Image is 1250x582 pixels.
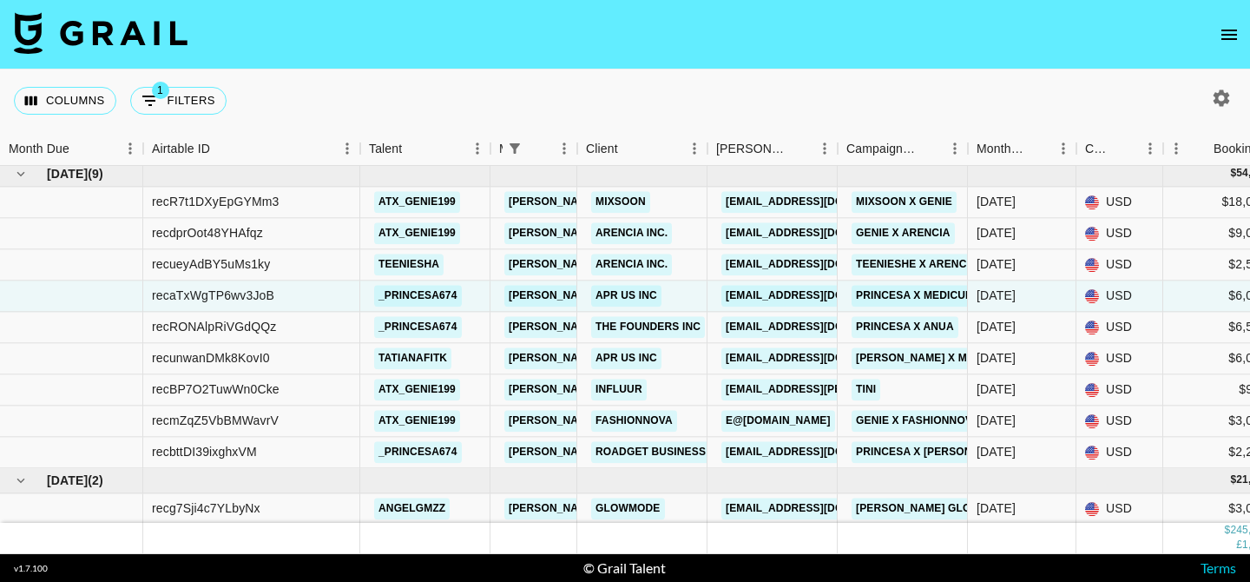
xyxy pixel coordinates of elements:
a: Mixsoon x Genie [852,191,957,213]
span: ( 9 ) [88,165,103,182]
a: teeniesha [374,254,444,275]
div: $ [1230,473,1236,488]
button: Show filters [503,136,527,161]
div: recRONAlpRiVGdQQz [152,319,276,336]
a: APR US Inc [591,285,661,307]
a: atx_genie199 [374,191,460,213]
div: recg7Sji4c7YLbyNx [152,500,260,518]
button: Menu [117,136,143,162]
div: v 1.7.100 [14,563,48,574]
div: Aug '25 [977,444,1016,461]
a: Influur [591,379,647,400]
a: atx_genie199 [374,379,460,400]
a: [PERSON_NAME][EMAIL_ADDRESS][DOMAIN_NAME] [504,222,787,244]
a: Arencia Inc. [591,254,672,275]
div: recmZqZ5VbBMWavrV [152,413,279,430]
a: _princesa674 [374,285,462,307]
a: [PERSON_NAME][EMAIL_ADDRESS][DOMAIN_NAME] [504,316,787,338]
a: mixsoon [591,191,650,213]
div: Client [577,132,707,166]
div: Currency [1085,132,1113,166]
button: Sort [402,136,426,161]
a: Roadget Business [DOMAIN_NAME]. [591,441,804,463]
div: USD [1076,187,1163,218]
a: [EMAIL_ADDRESS][DOMAIN_NAME] [721,441,916,463]
button: Menu [812,136,838,162]
div: recueyAdBY5uMs1ky [152,256,270,274]
div: Aug '25 [977,225,1016,242]
a: [EMAIL_ADDRESS][PERSON_NAME][DOMAIN_NAME] [721,379,1004,400]
a: [EMAIL_ADDRESS][DOMAIN_NAME] [721,498,916,519]
div: Airtable ID [143,132,360,166]
a: [PERSON_NAME][EMAIL_ADDRESS][DOMAIN_NAME] [504,347,787,369]
a: _princesa674 [374,441,462,463]
span: [DATE] [47,165,88,182]
div: USD [1076,218,1163,249]
div: Aug '25 [977,413,1016,430]
a: Genie x Arencia [852,222,955,244]
a: [EMAIL_ADDRESS][DOMAIN_NAME] [721,222,916,244]
a: [PERSON_NAME][EMAIL_ADDRESS][DOMAIN_NAME] [504,191,787,213]
button: Sort [210,136,234,161]
div: Campaign (Type) [846,132,918,166]
button: Sort [69,136,94,161]
button: Menu [1137,136,1163,162]
a: Genie x Fashionnova 1/2 [852,410,1001,432]
div: Month Due [968,132,1076,166]
button: Menu [942,136,968,162]
a: [EMAIL_ADDRESS][DOMAIN_NAME] [721,347,916,369]
div: Aug '25 [977,319,1016,336]
a: Arencia Inc. [591,222,672,244]
button: Menu [334,136,360,162]
div: Airtable ID [152,132,210,166]
span: 1 [152,82,169,99]
button: hide children [9,468,33,493]
button: open drawer [1212,17,1247,52]
button: Menu [681,136,707,162]
div: Manager [499,132,503,166]
a: The Founders Inc [591,316,705,338]
div: 1 active filter [503,136,527,161]
a: [PERSON_NAME][EMAIL_ADDRESS][DOMAIN_NAME] [504,254,787,275]
button: Sort [527,136,551,161]
div: USD [1076,437,1163,468]
div: Aug '25 [977,381,1016,399]
a: _princesa674 [374,316,462,338]
div: [PERSON_NAME] [716,132,787,166]
div: Month Due [9,132,69,166]
div: Sep '25 [977,500,1016,518]
a: [PERSON_NAME] Glow Mode [852,498,1020,519]
a: Fashionnova [591,410,677,432]
div: Talent [369,132,402,166]
div: Aug '25 [977,350,1016,367]
a: [PERSON_NAME][EMAIL_ADDRESS][DOMAIN_NAME] [504,498,787,519]
div: $ [1225,524,1231,539]
a: angelgmzz [374,498,450,519]
div: Client [586,132,618,166]
button: Sort [618,136,642,161]
div: USD [1076,312,1163,343]
button: Sort [787,136,812,161]
div: Booker [707,132,838,166]
a: Princesa x Anua [852,316,958,338]
div: © Grail Talent [583,559,666,577]
div: recBP7O2TuwWn0Cke [152,381,280,399]
span: ( 2 ) [88,472,103,489]
a: Princesa x [PERSON_NAME] [852,441,1017,463]
a: APR US Inc [591,347,661,369]
button: Sort [918,136,942,161]
div: USD [1076,281,1163,312]
div: £ [1236,539,1242,553]
span: [DATE] [47,472,88,489]
a: Tini [852,379,880,400]
button: Sort [1189,136,1214,161]
div: recR7t1DXyEpGYMm3 [152,194,279,211]
a: Princesa x Medicube [852,285,984,307]
div: Talent [360,132,490,166]
div: USD [1076,406,1163,437]
button: hide children [9,162,33,186]
a: [PERSON_NAME][EMAIL_ADDRESS][DOMAIN_NAME] [504,410,787,432]
button: Menu [1050,136,1076,162]
div: $ [1230,167,1236,182]
img: Grail Talent [14,12,187,54]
